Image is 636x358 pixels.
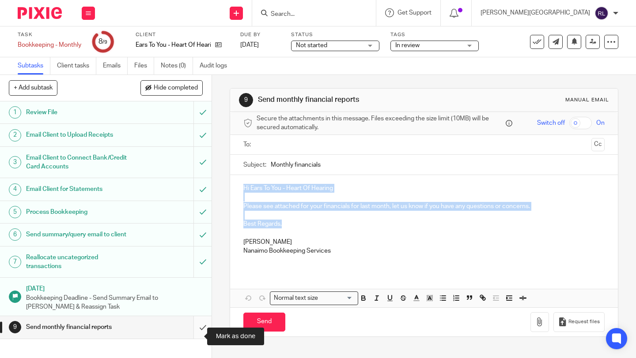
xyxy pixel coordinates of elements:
[200,57,234,75] a: Audit logs
[9,106,21,119] div: 1
[591,138,605,151] button: Cc
[18,7,62,19] img: Pixie
[553,312,605,332] button: Request files
[26,106,132,119] h1: Review File
[136,31,229,38] label: Client
[390,31,479,38] label: Tags
[240,31,280,38] label: Due by
[26,183,132,196] h1: Email Client for Statements
[291,31,379,38] label: Status
[18,57,50,75] a: Subtasks
[136,41,211,49] p: Ears To You - Heart Of Hearing
[565,97,609,104] div: Manual email
[140,80,203,95] button: Hide completed
[596,119,605,127] span: On
[257,114,503,132] span: Secure the attachments in this message. Files exceeding the size limit (10MB) will be secured aut...
[26,205,132,219] h1: Process Bookkeeping
[243,184,605,193] p: Hi Ears To You - Heart Of Hearing
[18,41,81,49] div: Bookkeeping - Monthly
[154,85,198,92] span: Hide completed
[9,80,57,95] button: + Add subtask
[243,238,605,246] p: [PERSON_NAME]
[270,11,349,19] input: Search
[397,10,432,16] span: Get Support
[26,294,203,312] p: Bookkeeping Deadline - Send Summary Email to [PERSON_NAME] & Reassign Task
[243,246,605,255] p: Nanaimo Bookkeeping Services
[321,294,353,303] input: Search for option
[161,57,193,75] a: Notes (0)
[395,42,420,48] span: In review
[481,8,590,17] p: [PERSON_NAME][GEOGRAPHIC_DATA]
[26,321,132,334] h1: Send monthly financial reports
[240,42,259,48] span: [DATE]
[272,294,320,303] span: Normal text size
[18,31,81,38] label: Task
[270,291,358,305] div: Search for option
[9,206,21,218] div: 5
[243,202,605,211] p: Please see attached for your financials for last month, let us know if you have any questions or ...
[9,321,21,333] div: 9
[26,151,132,174] h1: Email Client to Connect Bank/Credit Card Accounts
[26,128,132,142] h1: Email Client to Upload Receipts
[243,160,266,169] label: Subject:
[103,57,128,75] a: Emails
[26,251,132,273] h1: Reallocate uncategorized transactions
[258,95,443,104] h1: Send monthly financial reports
[9,156,21,168] div: 3
[57,57,96,75] a: Client tasks
[9,256,21,268] div: 7
[9,228,21,241] div: 6
[9,183,21,196] div: 4
[537,119,565,127] span: Switch off
[98,37,107,47] div: 8
[239,93,253,107] div: 9
[568,318,600,325] span: Request files
[26,282,203,293] h1: [DATE]
[243,140,253,149] label: To:
[102,40,107,45] small: /9
[26,228,132,241] h1: Send summary/query email to client
[134,57,154,75] a: Files
[9,129,21,142] div: 2
[243,313,285,332] input: Send
[594,6,609,20] img: svg%3E
[243,220,605,228] p: Best Regards,
[296,42,327,48] span: Not started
